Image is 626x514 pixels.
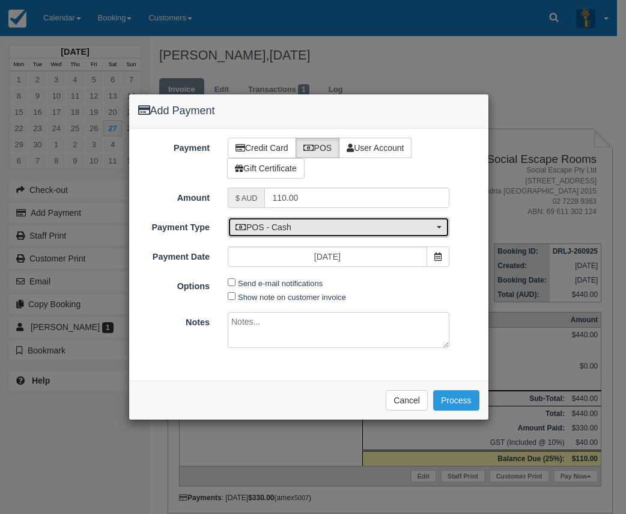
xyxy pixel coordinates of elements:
[339,138,412,158] label: User Account
[129,217,219,234] label: Payment Type
[238,293,346,302] label: Show note on customer invoice
[238,279,323,288] label: Send e-mail notifications
[236,221,434,233] span: POS - Cash
[129,276,219,293] label: Options
[264,188,449,208] input: Valid amount required.
[129,188,219,204] label: Amount
[236,194,257,203] small: $ AUD
[129,312,219,329] label: Notes
[227,158,305,179] label: Gift Certificate
[228,217,449,237] button: POS - Cash
[386,390,428,411] button: Cancel
[228,138,296,158] label: Credit Card
[129,138,219,155] label: Payment
[433,390,479,411] button: Process
[138,103,479,119] h4: Add Payment
[129,246,219,263] label: Payment Date
[296,138,340,158] label: POS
